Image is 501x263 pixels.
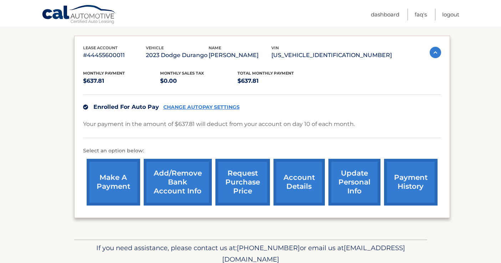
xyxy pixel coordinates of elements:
[144,159,212,206] a: Add/Remove bank account info
[146,45,164,50] span: vehicle
[83,76,160,86] p: $637.81
[271,50,392,60] p: [US_VEHICLE_IDENTIFICATION_NUMBER]
[146,50,209,60] p: 2023 Dodge Durango
[160,76,237,86] p: $0.00
[215,159,270,206] a: request purchase price
[83,50,146,60] p: #44455600011
[83,147,441,155] p: Select an option below:
[273,159,325,206] a: account details
[328,159,380,206] a: update personal info
[83,71,125,76] span: Monthly Payment
[209,50,271,60] p: [PERSON_NAME]
[42,5,117,25] a: Cal Automotive
[384,159,438,206] a: payment history
[430,47,441,58] img: accordion-active.svg
[83,119,355,129] p: Your payment in the amount of $637.81 will deduct from your account on day 10 of each month.
[83,105,88,110] img: check.svg
[371,9,399,20] a: Dashboard
[237,71,294,76] span: Total Monthly Payment
[83,45,118,50] span: lease account
[415,9,427,20] a: FAQ's
[93,103,159,110] span: Enrolled For Auto Pay
[442,9,459,20] a: Logout
[87,159,140,206] a: make a payment
[163,104,240,110] a: CHANGE AUTOPAY SETTINGS
[209,45,221,50] span: name
[237,76,315,86] p: $637.81
[271,45,279,50] span: vin
[237,244,300,252] span: [PHONE_NUMBER]
[160,71,204,76] span: Monthly sales Tax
